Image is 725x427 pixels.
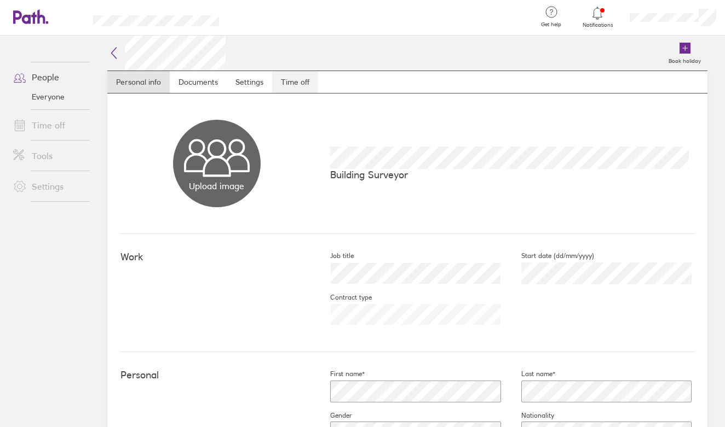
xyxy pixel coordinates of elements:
label: Book holiday [662,55,707,65]
span: Notifications [580,22,615,28]
a: Book holiday [662,36,707,71]
a: Personal info [107,71,170,93]
a: Time off [4,114,93,136]
h4: Personal [120,370,313,381]
label: First name* [313,370,365,378]
label: Job title [313,251,354,260]
a: Settings [4,176,93,197]
label: Start date (dd/mm/yyyy) [504,251,594,260]
h4: Work [120,251,313,263]
span: Get help [533,21,569,28]
label: Nationality [504,411,554,420]
label: Gender [313,411,352,420]
a: Notifications [580,5,615,28]
a: Everyone [4,88,93,106]
a: Settings [227,71,272,93]
a: Tools [4,145,93,167]
label: Contract type [313,293,372,302]
p: Building Surveyor [330,169,694,180]
label: Last name* [504,370,555,378]
a: Documents [170,71,227,93]
a: Time off [272,71,318,93]
a: People [4,66,93,88]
